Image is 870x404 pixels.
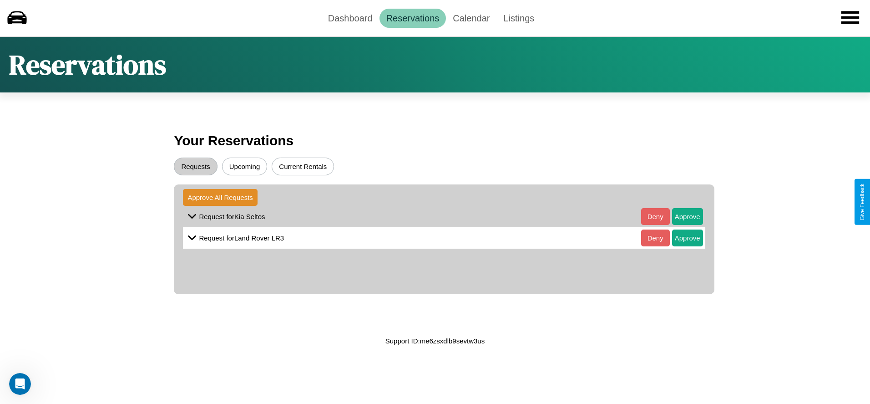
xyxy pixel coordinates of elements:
[385,335,485,347] p: Support ID: me6zsxdlb9sevtw3us
[183,189,257,206] button: Approve All Requests
[446,9,496,28] a: Calendar
[9,373,31,395] iframe: Intercom live chat
[272,158,334,175] button: Current Rentals
[496,9,541,28] a: Listings
[222,158,268,175] button: Upcoming
[672,208,703,225] button: Approve
[859,184,865,220] div: Give Feedback
[672,230,703,246] button: Approve
[641,208,670,225] button: Deny
[321,9,379,28] a: Dashboard
[199,232,284,244] p: Request for Land Rover LR3
[9,46,166,83] h1: Reservations
[174,158,217,175] button: Requests
[174,128,696,153] h3: Your Reservations
[199,210,265,223] p: Request for Kia Seltos
[641,230,670,246] button: Deny
[379,9,446,28] a: Reservations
